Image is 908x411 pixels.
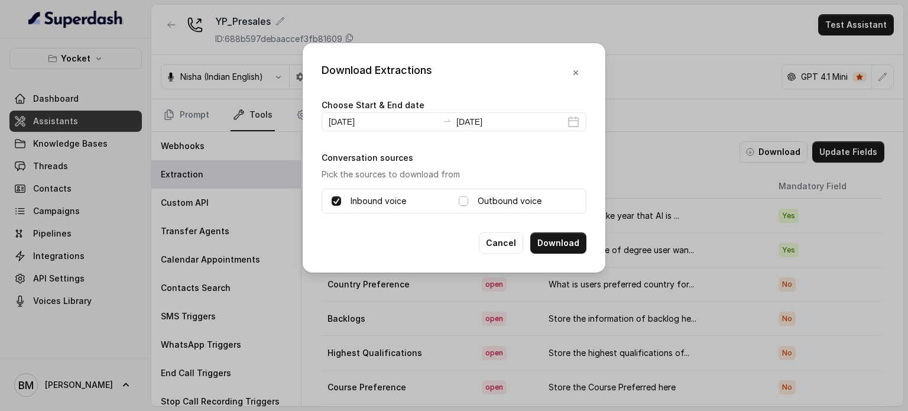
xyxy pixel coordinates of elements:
label: Inbound voice [351,194,406,208]
span: swap-right [442,116,452,125]
label: Choose Start & End date [322,100,424,110]
button: Cancel [479,232,523,254]
input: Start date [329,115,437,128]
span: to [442,116,452,125]
label: Outbound voice [478,194,541,208]
input: End date [456,115,565,128]
button: Download [530,232,586,254]
label: Conversation sources [322,153,413,163]
p: Pick the sources to download from [322,167,586,182]
div: Download Extractions [322,62,432,83]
